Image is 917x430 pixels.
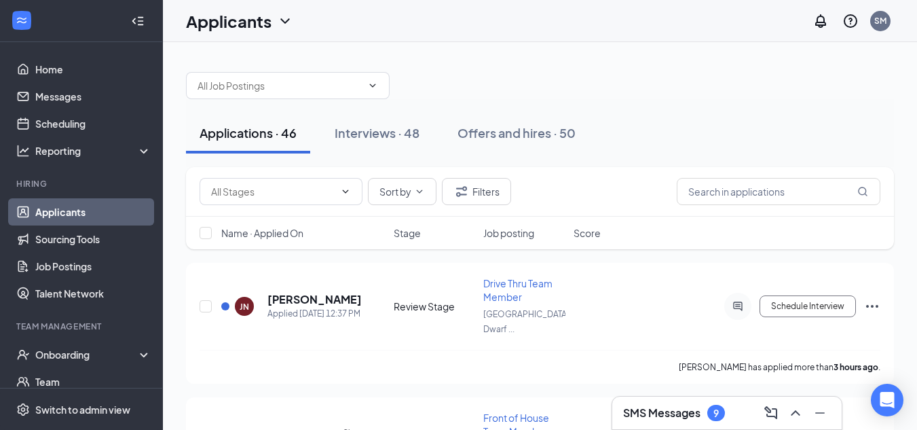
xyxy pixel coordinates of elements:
a: Job Postings [35,253,151,280]
button: Sort byChevronDown [368,178,436,205]
button: Minimize [809,402,831,424]
svg: Settings [16,403,30,416]
input: Search in applications [677,178,880,205]
button: Filter Filters [442,178,511,205]
div: Switch to admin view [35,403,130,416]
div: JN [240,301,249,312]
div: Applied [DATE] 12:37 PM [267,307,362,321]
button: ChevronUp [785,402,806,424]
svg: WorkstreamLogo [15,14,29,27]
div: SM [874,15,886,26]
input: All Stages [211,184,335,199]
a: Home [35,56,151,83]
a: Sourcing Tools [35,226,151,253]
svg: Filter [453,183,470,200]
svg: Ellipses [864,298,880,315]
span: Name · Applied On [221,226,303,240]
svg: Analysis [16,144,30,158]
h5: [PERSON_NAME] [267,292,362,307]
button: ComposeMessage [760,402,782,424]
p: [PERSON_NAME] has applied more than . [679,361,880,373]
svg: Collapse [131,14,145,28]
svg: UserCheck [16,348,30,361]
div: Interviews · 48 [335,124,419,141]
svg: MagnifyingGlass [857,186,868,197]
svg: ChevronDown [277,13,293,29]
svg: QuestionInfo [842,13,859,29]
div: Open Intercom Messenger [871,384,903,416]
svg: ChevronDown [367,80,378,91]
a: Talent Network [35,280,151,307]
svg: ChevronDown [414,186,425,197]
div: Applications · 46 [200,124,297,141]
div: Reporting [35,144,152,158]
span: Job posting [483,226,534,240]
svg: ChevronDown [340,186,351,197]
svg: ComposeMessage [763,405,779,421]
h1: Applicants [186,10,272,33]
button: Schedule Interview [760,295,856,317]
a: Scheduling [35,110,151,137]
span: Drive Thru Team Member [483,277,553,303]
a: Team [35,368,151,395]
div: Offers and hires · 50 [457,124,576,141]
h3: SMS Messages [623,406,700,420]
span: [GEOGRAPHIC_DATA] Dwarf ... [483,309,569,334]
b: 3 hours ago [834,362,878,372]
span: Stage [394,226,421,240]
svg: ActiveChat [730,301,746,312]
input: All Job Postings [198,78,362,93]
div: Onboarding [35,348,140,361]
span: Sort by [379,187,411,196]
a: Messages [35,83,151,110]
div: Team Management [16,321,149,332]
svg: Minimize [812,405,828,421]
svg: ChevronUp [787,405,804,421]
div: Review Stage [394,300,476,313]
a: Applicants [35,198,151,226]
div: Hiring [16,178,149,190]
div: 9 [713,408,719,419]
svg: Notifications [812,13,829,29]
span: Score [574,226,601,240]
